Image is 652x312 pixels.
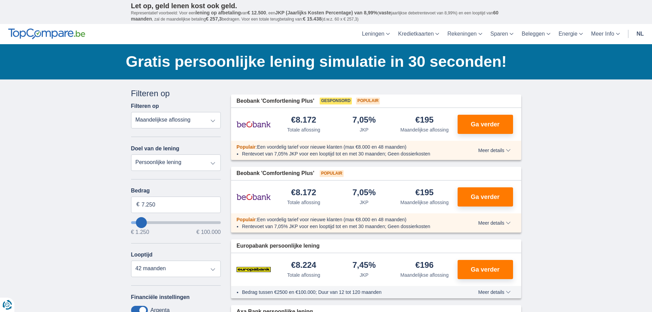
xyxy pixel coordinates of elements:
[320,170,344,177] span: Populair
[458,187,513,207] button: Ga verder
[242,150,453,157] li: Rentevoet van 7,05% JKP voor een looptijd tot en met 30 maanden; Geen dossierkosten
[458,260,513,279] button: Ga verder
[471,194,499,200] span: Ga verder
[287,126,320,133] div: Totale aflossing
[400,199,449,206] div: Maandelijkse aflossing
[236,261,271,278] img: product.pl.alt Europabank
[242,223,453,230] li: Rentevoet van 7,05% JKP voor een looptijd tot en met 30 maanden; Geen dossierkosten
[236,217,256,222] span: Populair
[360,199,369,206] div: JKP
[478,148,510,153] span: Meer details
[131,221,221,224] input: wantToBorrow
[257,144,407,150] span: Een voordelig tarief voor nieuwe klanten (max €8.000 en 48 maanden)
[443,24,486,44] a: Rekeningen
[291,188,316,198] div: €8.172
[236,144,256,150] span: Populair
[554,24,587,44] a: Energie
[400,126,449,133] div: Maandelijkse aflossing
[131,103,159,109] label: Filteren op
[131,10,499,22] span: 60 maanden
[379,10,391,15] span: vaste
[257,217,407,222] span: Een voordelig tarief voor nieuwe klanten (max €8.000 en 48 maanden)
[303,16,322,22] span: € 15.438
[236,188,271,205] img: product.pl.alt Beobank
[131,10,521,22] p: Representatief voorbeeld: Voor een van , een ( jaarlijkse debetrentevoet van 8,99%) en een loopti...
[247,10,266,15] span: € 12.500
[458,115,513,134] button: Ga verder
[287,272,320,278] div: Totale aflossing
[236,242,320,250] span: Europabank persoonlijke lening
[287,199,320,206] div: Totale aflossing
[416,116,434,125] div: €195
[206,16,222,22] span: € 257,3
[471,121,499,127] span: Ga verder
[320,98,352,104] span: Gesponsord
[353,188,376,198] div: 7,05%
[471,266,499,273] span: Ga verder
[131,2,521,10] p: Let op, geld lenen kost ook geld.
[126,51,521,72] h1: Gratis persoonlijke lening simulatie in 30 seconden!
[478,290,510,295] span: Meer details
[353,261,376,270] div: 7,45%
[195,10,241,15] span: lening op afbetaling
[275,10,378,15] span: JKP (Jaarlijks Kosten Percentage) van 8,99%
[231,143,459,150] div: :
[291,261,316,270] div: €8.224
[416,261,434,270] div: €196
[356,98,380,104] span: Populair
[131,229,149,235] span: € 1.250
[231,216,459,223] div: :
[353,116,376,125] div: 7,05%
[478,221,510,225] span: Meer details
[131,88,221,99] div: Filteren op
[517,24,554,44] a: Beleggen
[236,116,271,133] img: product.pl.alt Beobank
[632,24,648,44] a: nl
[416,188,434,198] div: €195
[242,289,453,296] li: Bedrag tussen €2500 en €100.000; Duur van 12 tot 120 maanden
[587,24,624,44] a: Meer Info
[358,24,394,44] a: Leningen
[486,24,518,44] a: Sparen
[137,201,140,209] span: €
[473,289,515,295] button: Meer details
[236,97,314,105] span: Beobank 'Comfortlening Plus'
[131,188,221,194] label: Bedrag
[236,170,314,177] span: Beobank 'Comfortlening Plus'
[131,252,153,258] label: Looptijd
[131,294,190,300] label: Financiële instellingen
[8,28,85,39] img: TopCompare
[400,272,449,278] div: Maandelijkse aflossing
[473,148,515,153] button: Meer details
[131,146,179,152] label: Doel van de lening
[473,220,515,226] button: Meer details
[394,24,443,44] a: Kredietkaarten
[360,272,369,278] div: JKP
[291,116,316,125] div: €8.172
[360,126,369,133] div: JKP
[196,229,221,235] span: € 100.000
